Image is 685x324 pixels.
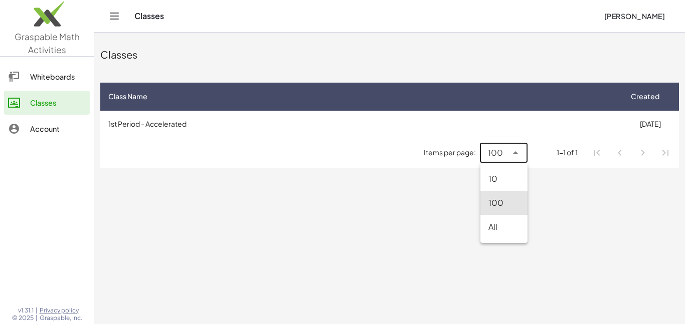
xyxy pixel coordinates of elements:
[488,173,520,185] div: 10
[18,306,34,314] span: v1.31.1
[106,8,122,24] button: Toggle navigation
[100,111,621,137] td: 1st Period - Accelerated
[557,147,578,158] div: 1-1 of 1
[488,147,503,159] span: 100
[480,163,528,243] div: undefined-list
[4,117,90,141] a: Account
[488,221,520,233] div: All
[30,97,86,109] div: Classes
[12,314,34,322] span: © 2025
[621,111,679,137] td: [DATE]
[424,147,480,158] span: Items per page:
[596,7,673,25] button: [PERSON_NAME]
[40,306,82,314] a: Privacy policy
[36,314,38,322] span: |
[108,91,147,102] span: Class Name
[604,12,665,21] span: [PERSON_NAME]
[586,141,677,164] nav: Pagination Navigation
[15,31,80,55] span: Graspable Math Activities
[631,91,659,102] span: Created
[100,48,679,62] div: Classes
[30,71,86,83] div: Whiteboards
[488,197,520,209] div: 100
[30,123,86,135] div: Account
[4,91,90,115] a: Classes
[40,314,82,322] span: Graspable, Inc.
[4,65,90,89] a: Whiteboards
[36,306,38,314] span: |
